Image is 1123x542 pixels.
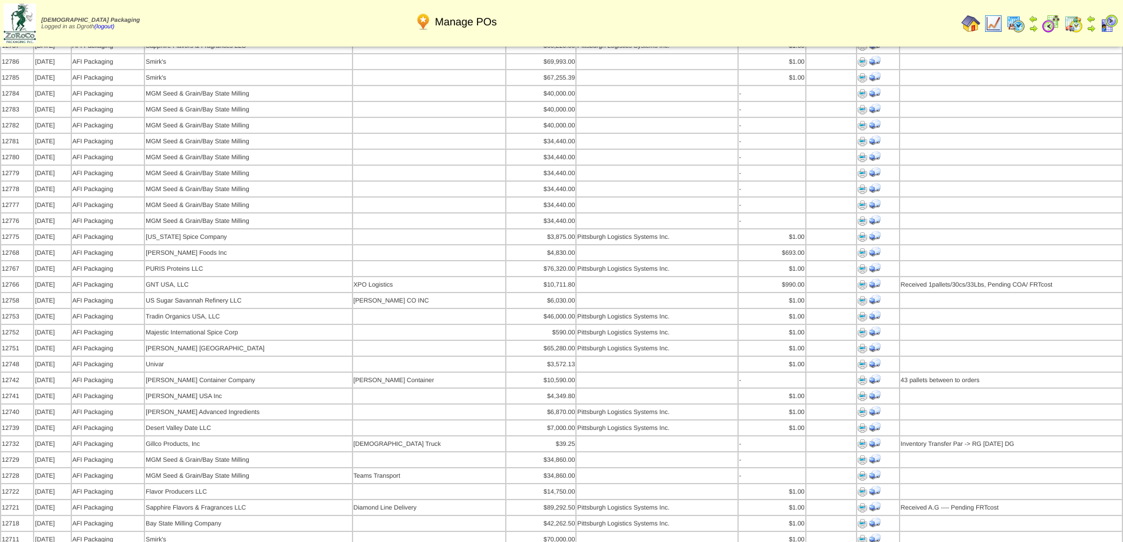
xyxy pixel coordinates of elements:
td: 12781 [1,134,33,149]
div: $1.00 [739,504,805,511]
img: Print [858,185,867,194]
td: - [739,134,805,149]
td: AFI Packaging [72,293,144,308]
img: Print Receiving Document [869,55,881,67]
img: Print [858,248,867,258]
td: 12722 [1,484,33,499]
div: $1.00 [739,265,805,272]
td: AFI Packaging [72,421,144,435]
td: Pittsburgh Logistics Systems Inc. [577,516,737,531]
div: $1.00 [739,345,805,352]
div: $1.00 [739,488,805,495]
img: Print [858,360,867,369]
td: [DEMOGRAPHIC_DATA] Truck [353,436,505,451]
img: Print [858,312,867,321]
img: Print Receiving Document [869,134,881,146]
td: Gillco Products, Inc [145,436,351,451]
img: calendarprod.gif [1006,14,1025,33]
div: $42,262.50 [507,520,575,527]
td: 43 pallets between to orders [900,373,1122,387]
td: Teams Transport [353,468,505,483]
img: Print Receiving Document [869,166,881,178]
img: Print [858,487,867,497]
div: $4,830.00 [507,249,575,257]
div: $34,860.00 [507,456,575,464]
td: - [739,373,805,387]
img: Print [858,280,867,290]
td: 12758 [1,293,33,308]
img: Print [858,137,867,146]
td: Tradin Organics USA, LLC [145,309,351,324]
td: 12776 [1,213,33,228]
td: Pittsburgh Logistics Systems Inc. [577,341,737,356]
td: PURIS Proteins LLC [145,261,351,276]
td: AFI Packaging [72,166,144,180]
td: Pittsburgh Logistics Systems Inc. [577,261,737,276]
div: $10,590.00 [507,377,575,384]
td: MGM Seed & Grain/Bay State Milling [145,150,351,165]
td: AFI Packaging [72,516,144,531]
td: 12753 [1,309,33,324]
img: Print [858,89,867,98]
img: Print [858,376,867,385]
td: [PERSON_NAME] USA Inc [145,389,351,403]
td: AFI Packaging [72,182,144,196]
img: Print Receiving Document [869,357,881,369]
td: [DATE] [34,357,70,372]
div: $990.00 [739,281,805,288]
img: arrowleft.gif [1086,14,1096,24]
td: Bay State Milling Company [145,516,351,531]
td: AFI Packaging [72,389,144,403]
img: Print [858,153,867,162]
td: [DATE] [34,70,70,85]
div: $590.00 [507,329,575,336]
div: $65,280.00 [507,345,575,352]
td: US Sugar Savannah Refinery LLC [145,293,351,308]
td: Pittsburgh Logistics Systems Inc. [577,500,737,515]
td: MGM Seed & Grain/Bay State Milling [145,182,351,196]
td: - [739,102,805,117]
img: Print [858,57,867,67]
td: AFI Packaging [72,245,144,260]
img: Print Receiving Document [869,214,881,226]
td: 12742 [1,373,33,387]
td: [DATE] [34,150,70,165]
td: [PERSON_NAME] Foods Inc [145,245,351,260]
td: AFI Packaging [72,341,144,356]
div: $1.00 [739,393,805,400]
td: [DATE] [34,484,70,499]
td: 12767 [1,261,33,276]
img: Print Receiving Document [869,405,881,417]
img: Print Receiving Document [869,501,881,513]
td: [DATE] [34,293,70,308]
img: zoroco-logo-small.webp [4,4,36,43]
img: Print Receiving Document [869,453,881,465]
td: AFI Packaging [72,54,144,69]
td: [DATE] [34,277,70,292]
img: Print Receiving Document [869,119,881,130]
td: MGM Seed & Grain/Bay State Milling [145,166,351,180]
td: AFI Packaging [72,102,144,117]
div: $34,440.00 [507,218,575,225]
img: Print [858,216,867,226]
div: $1.00 [739,297,805,304]
td: AFI Packaging [72,134,144,149]
img: Print Receiving Document [869,469,881,481]
td: - [739,213,805,228]
div: $1.00 [739,425,805,432]
img: Print Receiving Document [869,310,881,321]
td: AFI Packaging [72,484,144,499]
td: - [739,468,805,483]
div: $34,440.00 [507,138,575,145]
td: 12786 [1,54,33,69]
td: 12785 [1,70,33,85]
td: Diamond Line Delivery [353,500,505,515]
td: [DATE] [34,309,70,324]
img: Print Receiving Document [869,389,881,401]
img: Print Receiving Document [869,485,881,497]
td: AFI Packaging [72,198,144,212]
img: Print Receiving Document [869,278,881,290]
td: - [739,166,805,180]
td: [DATE] [34,198,70,212]
td: [DATE] [34,245,70,260]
